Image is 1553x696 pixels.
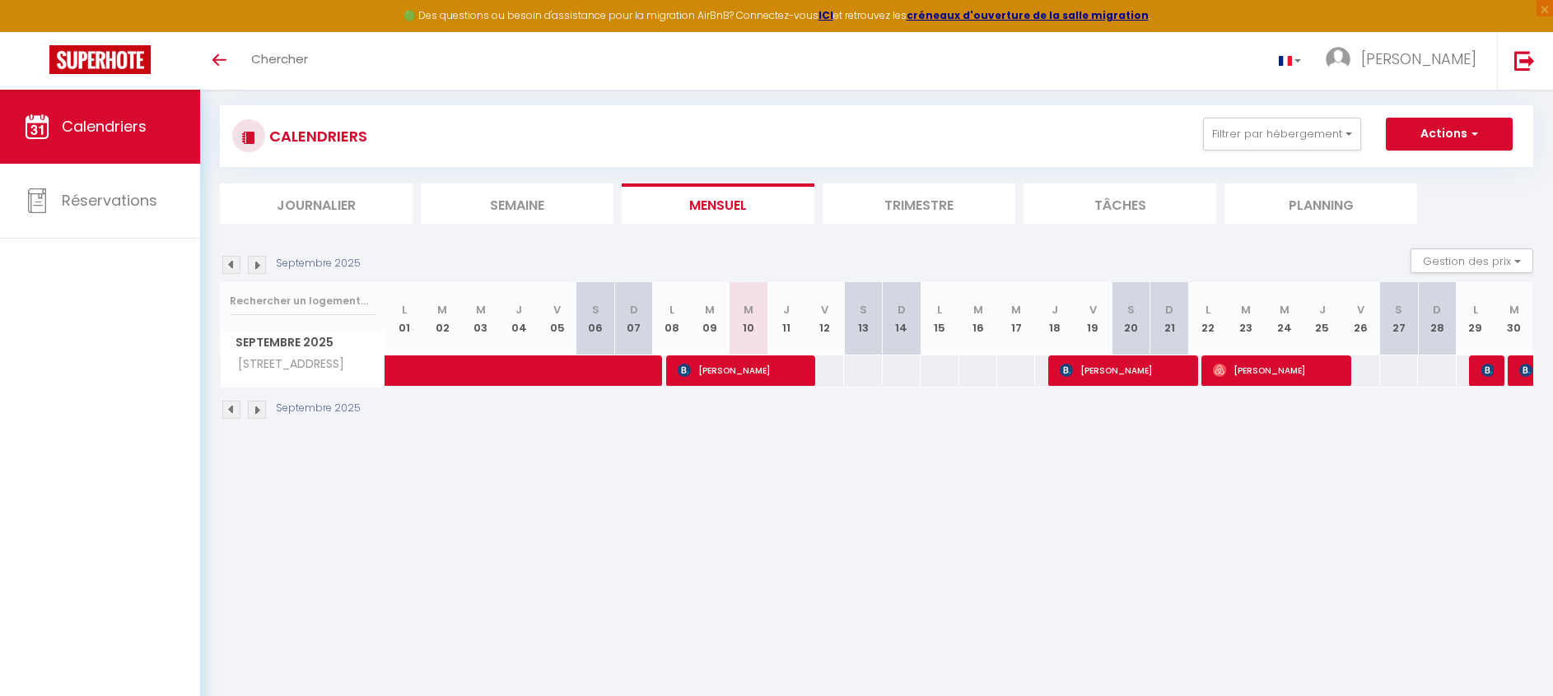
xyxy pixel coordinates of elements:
abbr: D [630,302,638,318]
abbr: M [1280,302,1290,318]
th: 05 [538,282,576,355]
li: Planning [1224,183,1417,224]
abbr: M [1509,302,1519,318]
h3: CALENDRIERS [265,118,367,155]
abbr: L [937,302,942,318]
img: ... [1326,47,1350,72]
abbr: J [1052,302,1058,318]
span: [PERSON_NAME] [1481,355,1494,386]
th: 02 [423,282,461,355]
span: [PERSON_NAME] [678,355,804,386]
span: Calendriers [62,116,147,137]
th: 21 [1150,282,1188,355]
button: Gestion des prix [1411,248,1533,273]
th: 29 [1457,282,1495,355]
abbr: V [1089,302,1097,318]
input: Rechercher un logement... [230,286,375,316]
abbr: M [973,302,983,318]
th: 04 [500,282,538,355]
th: 22 [1188,282,1226,355]
th: 11 [767,282,805,355]
th: 10 [730,282,767,355]
button: Actions [1386,118,1513,151]
th: 01 [385,282,423,355]
th: 16 [959,282,997,355]
abbr: D [1433,302,1441,318]
th: 18 [1035,282,1073,355]
th: 28 [1418,282,1456,355]
abbr: L [1206,302,1210,318]
th: 15 [921,282,958,355]
span: [PERSON_NAME] [1361,49,1476,69]
abbr: M [705,302,715,318]
button: Ouvrir le widget de chat LiveChat [13,7,63,56]
th: 12 [806,282,844,355]
span: Septembre 2025 [221,331,385,355]
a: Chercher [239,32,320,90]
button: Filtrer par hébergement [1203,118,1361,151]
th: 06 [576,282,614,355]
th: 14 [883,282,921,355]
th: 20 [1112,282,1150,355]
abbr: V [553,302,561,318]
th: 27 [1380,282,1418,355]
abbr: M [1011,302,1021,318]
abbr: L [669,302,674,318]
a: ICI [818,8,833,22]
abbr: L [402,302,407,318]
p: Septembre 2025 [276,256,361,271]
th: 23 [1227,282,1265,355]
li: Tâches [1024,183,1216,224]
abbr: M [476,302,486,318]
th: 24 [1265,282,1303,355]
img: Super Booking [49,45,151,74]
li: Semaine [421,183,613,224]
th: 17 [997,282,1035,355]
span: [STREET_ADDRESS] [223,355,348,374]
abbr: V [821,302,828,318]
span: [PERSON_NAME] [1060,355,1186,386]
th: 26 [1341,282,1379,355]
img: logout [1514,50,1535,71]
th: 08 [653,282,691,355]
abbr: L [1473,302,1478,318]
li: Trimestre [823,183,1015,224]
abbr: S [592,302,599,318]
p: Septembre 2025 [276,401,361,416]
th: 19 [1074,282,1112,355]
abbr: D [1165,302,1173,318]
th: 09 [691,282,729,355]
a: créneaux d'ouverture de la salle migration [907,8,1149,22]
th: 07 [614,282,652,355]
th: 25 [1303,282,1341,355]
span: Chercher [251,50,308,67]
abbr: S [860,302,867,318]
th: 13 [844,282,882,355]
span: Réservations [62,190,157,211]
abbr: J [783,302,790,318]
abbr: V [1357,302,1364,318]
abbr: J [515,302,522,318]
abbr: J [1319,302,1326,318]
abbr: M [1241,302,1251,318]
a: ... [PERSON_NAME] [1313,32,1497,90]
li: Journalier [220,183,413,224]
abbr: D [898,302,906,318]
li: Mensuel [622,183,814,224]
span: [PERSON_NAME] [1213,355,1339,386]
abbr: M [437,302,447,318]
th: 03 [461,282,499,355]
abbr: S [1395,302,1402,318]
abbr: M [744,302,753,318]
abbr: S [1127,302,1135,318]
th: 30 [1495,282,1533,355]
